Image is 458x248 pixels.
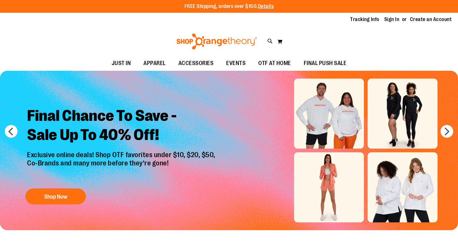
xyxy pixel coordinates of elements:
[22,101,222,151] h2: Final Chance To Save - Sale Up To 40% Off!
[172,56,220,71] a: ACCESSORIES
[304,56,347,70] span: FINAL PUSH SALE
[5,125,17,138] button: prev
[384,16,399,23] a: Sign In
[178,56,214,70] span: ACCESSORIES
[25,188,86,204] button: Shop Now
[226,56,246,70] span: EVENTS
[137,56,172,71] a: APPAREL
[252,56,297,71] a: OTF AT HOME
[105,56,137,71] a: JUST IN
[258,4,274,9] a: Details
[143,56,166,70] span: APPAREL
[112,56,131,70] span: JUST IN
[297,56,353,71] a: FINAL PUSH SALE
[22,151,222,182] p: Exclusive online deals! Shop OTF favorites under $10, $20, $50, Co-Brands and many more before th...
[22,101,222,208] a: Final Chance To Save -Sale Up To 40% Off! Exclusive online deals! Shop OTF favorites under $10, $...
[220,56,252,71] a: EVENTS
[441,125,453,138] button: next
[350,16,379,23] a: Tracking Info
[184,3,274,10] p: FREE Shipping, orders over $150.
[410,16,452,23] a: Create an Account
[176,33,258,49] img: Shop Orangetheory
[258,56,291,70] span: OTF AT HOME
